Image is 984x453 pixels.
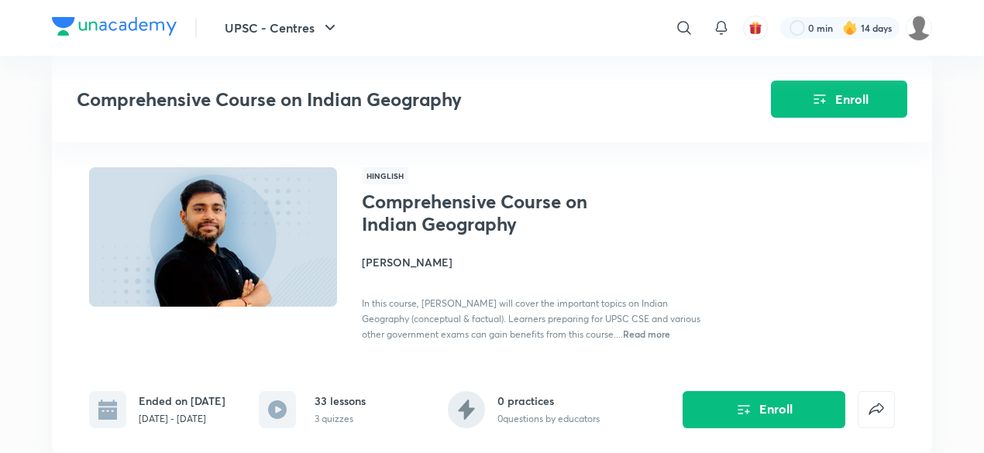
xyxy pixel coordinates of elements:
[748,21,762,35] img: avatar
[139,393,225,409] h6: Ended on [DATE]
[315,393,366,409] h6: 33 lessons
[215,12,349,43] button: UPSC - Centres
[362,190,615,235] h1: Comprehensive Course on Indian Geography
[362,167,408,184] span: Hinglish
[743,15,768,40] button: avatar
[858,391,895,428] button: false
[362,297,700,340] span: In this course, [PERSON_NAME] will cover the important topics on Indian Geography (conceptual & f...
[77,88,683,111] h3: Comprehensive Course on Indian Geography
[497,412,600,426] p: 0 questions by educators
[623,328,670,340] span: Read more
[139,412,225,426] p: [DATE] - [DATE]
[771,81,907,118] button: Enroll
[52,17,177,39] a: Company Logo
[87,166,339,308] img: Thumbnail
[362,254,709,270] h4: [PERSON_NAME]
[842,20,858,36] img: streak
[52,17,177,36] img: Company Logo
[315,412,366,426] p: 3 quizzes
[497,393,600,409] h6: 0 practices
[906,15,932,41] img: SAKSHI AGRAWAL
[683,391,845,428] button: Enroll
